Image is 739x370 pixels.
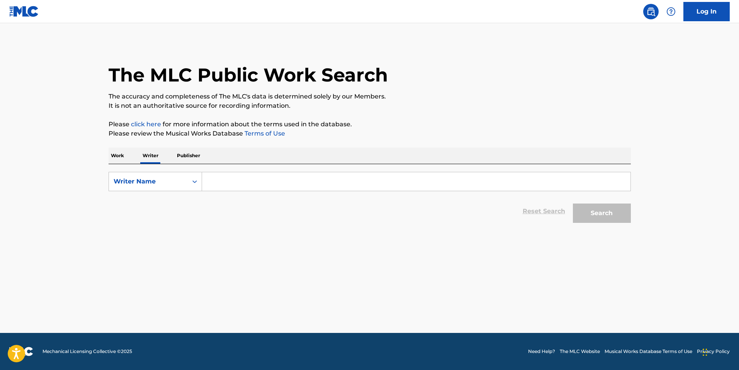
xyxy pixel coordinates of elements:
[663,4,679,19] div: Help
[528,348,555,355] a: Need Help?
[140,148,161,164] p: Writer
[114,177,183,186] div: Writer Name
[109,63,388,87] h1: The MLC Public Work Search
[243,130,285,137] a: Terms of Use
[703,341,707,364] div: Drag
[175,148,202,164] p: Publisher
[109,129,631,138] p: Please review the Musical Works Database
[666,7,676,16] img: help
[109,120,631,129] p: Please for more information about the terms used in the database.
[109,101,631,110] p: It is not an authoritative source for recording information.
[683,2,730,21] a: Log In
[109,172,631,227] form: Search Form
[109,92,631,101] p: The accuracy and completeness of The MLC's data is determined solely by our Members.
[9,6,39,17] img: MLC Logo
[700,333,739,370] iframe: Chat Widget
[109,148,126,164] p: Work
[605,348,692,355] a: Musical Works Database Terms of Use
[131,121,161,128] a: click here
[646,7,656,16] img: search
[9,347,33,356] img: logo
[697,348,730,355] a: Privacy Policy
[643,4,659,19] a: Public Search
[560,348,600,355] a: The MLC Website
[42,348,132,355] span: Mechanical Licensing Collective © 2025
